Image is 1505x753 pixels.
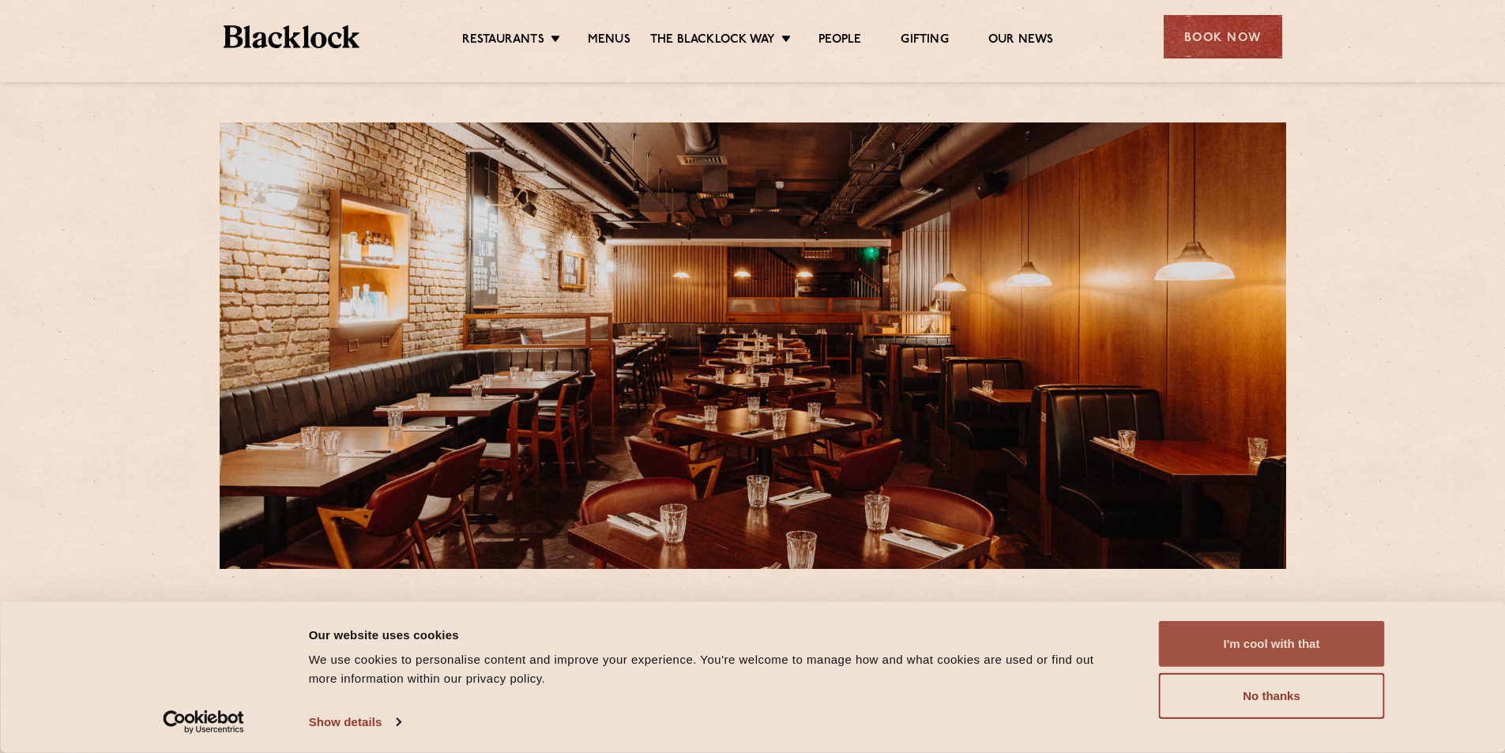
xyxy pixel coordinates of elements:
a: Gifting [901,32,948,50]
div: Book Now [1164,15,1282,58]
a: Usercentrics Cookiebot - opens in a new window [134,710,273,734]
div: Our website uses cookies [309,625,1123,644]
div: We use cookies to personalise content and improve your experience. You're welcome to manage how a... [309,650,1123,688]
img: BL_Textured_Logo-footer-cropped.svg [224,25,360,48]
button: No thanks [1159,673,1385,719]
a: Our News [988,32,1054,50]
button: I'm cool with that [1159,621,1385,667]
a: Restaurants [462,32,544,50]
a: Show details [309,710,401,734]
a: Menus [588,32,630,50]
a: The Blacklock Way [650,32,775,50]
a: People [818,32,861,50]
